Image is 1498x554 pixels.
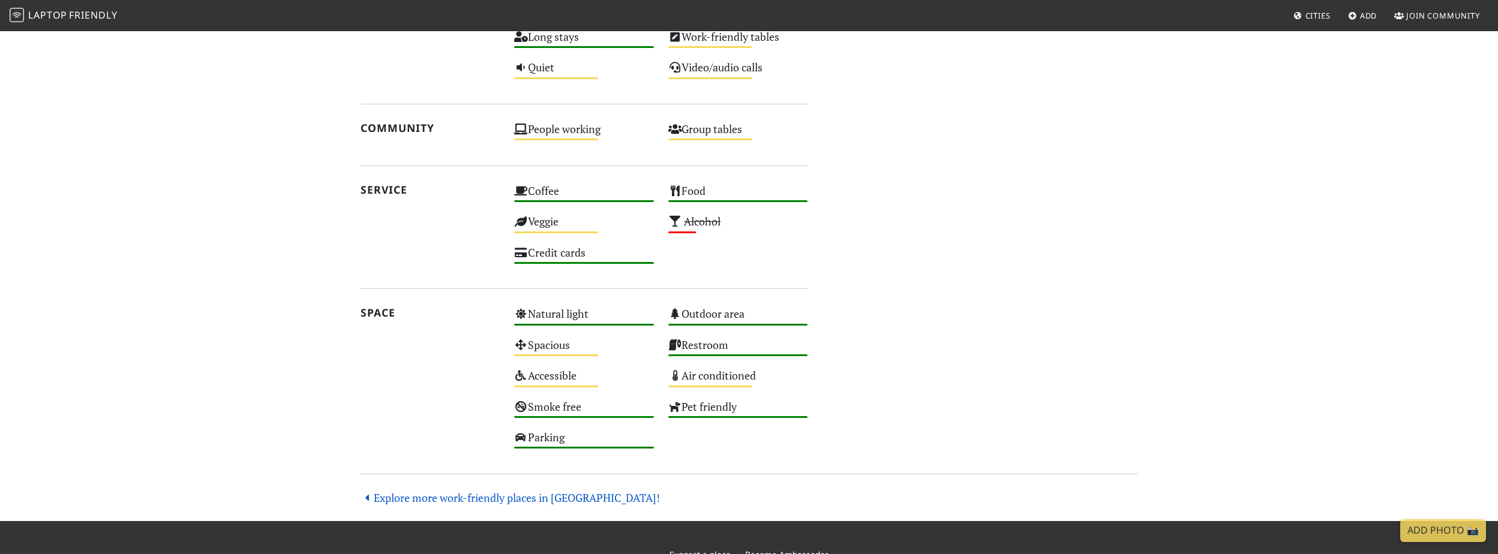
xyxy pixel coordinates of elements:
div: Group tables [661,119,815,150]
div: Credit cards [507,243,661,273]
div: Long stays [507,27,661,58]
a: Cities [1289,5,1335,26]
h2: Service [361,183,500,196]
a: Join Community [1389,5,1485,26]
a: Explore more work-friendly places in [GEOGRAPHIC_DATA]! [361,490,661,505]
span: Laptop [28,8,67,22]
a: LaptopFriendly LaptopFriendly [10,5,118,26]
span: Cities [1305,10,1331,21]
div: Veggie [507,212,661,242]
div: People working [507,119,661,150]
h2: Community [361,122,500,134]
div: Quiet [507,58,661,88]
span: Friendly [69,8,117,22]
div: Outdoor area [661,304,815,335]
div: Food [661,181,815,212]
div: Natural light [507,304,661,335]
div: Work-friendly tables [661,27,815,58]
a: Add [1343,5,1382,26]
div: Accessible [507,366,661,396]
div: Spacious [507,335,661,366]
s: Alcohol [684,214,721,228]
div: Video/audio calls [661,58,815,88]
div: Parking [507,427,661,458]
div: Smoke free [507,397,661,427]
div: Coffee [507,181,661,212]
div: Restroom [661,335,815,366]
div: Pet friendly [661,397,815,427]
img: LaptopFriendly [10,8,24,22]
span: Add [1360,10,1377,21]
h2: Space [361,306,500,319]
span: Join Community [1406,10,1480,21]
div: Air conditioned [661,366,815,396]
